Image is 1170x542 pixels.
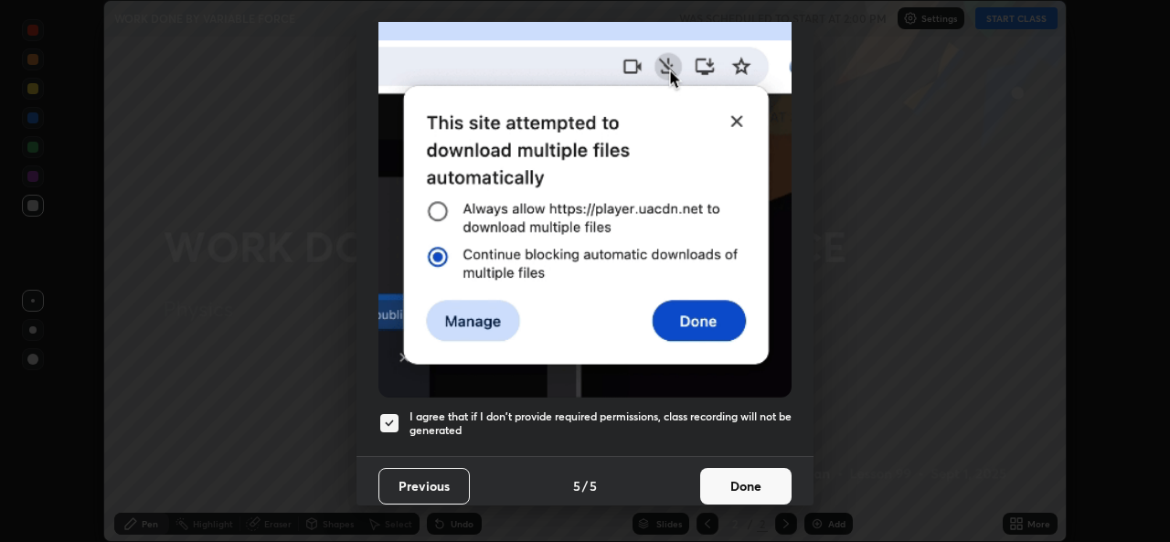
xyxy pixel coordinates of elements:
[409,409,792,438] h5: I agree that if I don't provide required permissions, class recording will not be generated
[700,468,792,505] button: Done
[573,476,580,495] h4: 5
[378,468,470,505] button: Previous
[582,476,588,495] h4: /
[590,476,597,495] h4: 5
